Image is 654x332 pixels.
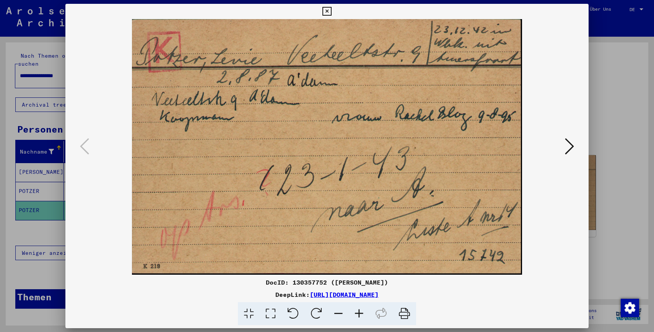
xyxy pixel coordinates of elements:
img: Zustimmung ändern [621,299,639,317]
div: Zustimmung ändern [620,298,639,317]
a: [URL][DOMAIN_NAME] [310,291,379,298]
div: DocID: 130357752 ([PERSON_NAME]) [65,278,589,287]
img: 001.jpg [91,19,563,275]
div: DeepLink: [65,290,589,299]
